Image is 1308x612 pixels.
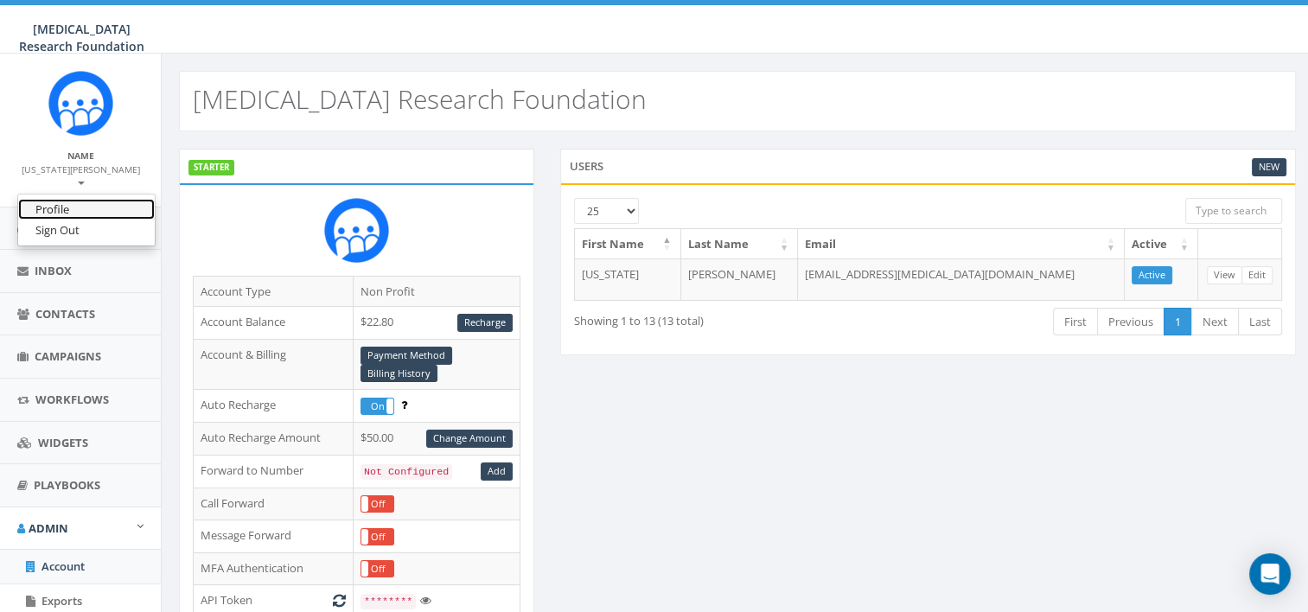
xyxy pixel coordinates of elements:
input: Type to search [1185,198,1282,224]
a: Profile [18,199,155,220]
a: 1 [1164,308,1192,336]
th: First Name: activate to sort column descending [575,229,681,259]
td: Forward to Number [194,455,354,488]
a: Active [1132,266,1172,284]
label: On [361,398,393,414]
label: Off [361,496,393,512]
div: OnOff [360,528,394,545]
th: Email: activate to sort column ascending [798,229,1125,259]
span: Widgets [38,435,88,450]
img: Rally_Corp_Icon.png [48,71,113,136]
small: Name [67,150,94,162]
a: [US_STATE][PERSON_NAME] [22,161,140,190]
td: $22.80 [353,307,520,340]
a: Payment Method [360,347,452,365]
td: Account Type [194,276,354,307]
i: Generate New Token [333,595,346,606]
a: New [1252,158,1286,176]
td: Non Profit [353,276,520,307]
a: First [1053,308,1098,336]
a: Last [1238,308,1282,336]
div: Open Intercom Messenger [1249,553,1291,595]
td: MFA Authentication [194,552,354,585]
label: Off [361,561,393,577]
div: Users [560,149,1296,183]
span: Account [41,558,85,574]
td: [EMAIL_ADDRESS][MEDICAL_DATA][DOMAIN_NAME] [798,258,1125,300]
span: Campaigns [35,348,101,364]
a: Change Amount [426,430,513,448]
td: Account & Billing [194,339,354,390]
td: Call Forward [194,488,354,520]
a: Recharge [457,314,513,332]
span: Admin [29,520,68,536]
td: [PERSON_NAME] [681,258,799,300]
span: Enable to prevent campaign failure. [401,397,407,412]
td: Message Forward [194,520,354,553]
div: OnOff [360,560,394,577]
code: Not Configured [360,464,452,480]
span: Playbooks [34,477,100,493]
a: Edit [1241,266,1273,284]
a: Sign Out [18,220,155,241]
div: Showing 1 to 13 (13 total) [574,306,854,329]
div: OnOff [360,495,394,513]
span: Exports [41,593,82,609]
td: $50.00 [353,422,520,455]
span: Inbox [35,263,72,278]
a: Previous [1097,308,1164,336]
a: Billing History [360,365,437,383]
div: OnOff [360,398,394,415]
small: [US_STATE][PERSON_NAME] [22,163,140,189]
label: STARTER [188,160,234,175]
span: [MEDICAL_DATA] Research Foundation [19,21,144,54]
span: Contacts [35,306,95,322]
td: [US_STATE] [575,258,681,300]
a: View [1207,266,1242,284]
a: Next [1191,308,1239,336]
a: Add [481,462,513,481]
td: Auto Recharge Amount [194,422,354,455]
label: Off [361,529,393,545]
span: Workflows [35,392,109,407]
h2: [MEDICAL_DATA] Research Foundation [193,85,647,113]
td: Account Balance [194,307,354,340]
td: Auto Recharge [194,390,354,423]
th: Last Name: activate to sort column ascending [681,229,799,259]
th: Active: activate to sort column ascending [1125,229,1198,259]
img: Rally_Corp_Icon.png [324,198,389,263]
